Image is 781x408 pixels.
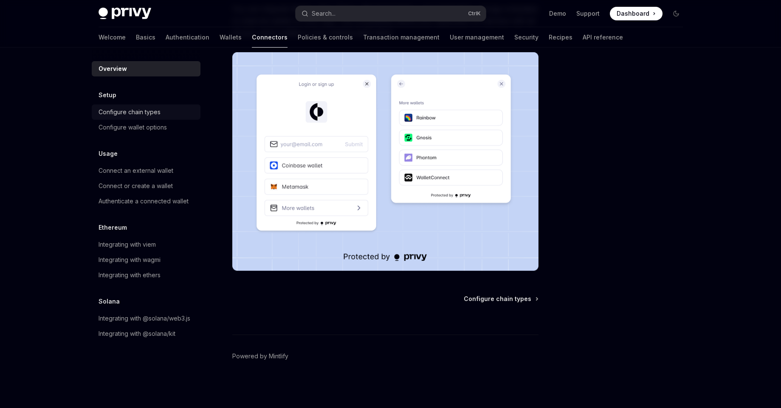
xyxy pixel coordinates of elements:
a: Integrating with @solana/kit [92,326,200,341]
div: Configure chain types [99,107,161,117]
div: Authenticate a connected wallet [99,196,189,206]
span: Dashboard [617,9,649,18]
div: Integrating with wagmi [99,255,161,265]
a: Dashboard [610,7,663,20]
a: Basics [136,27,155,48]
h5: Ethereum [99,222,127,233]
a: Connect an external wallet [92,163,200,178]
a: Authentication [166,27,209,48]
h5: Solana [99,296,120,307]
a: Powered by Mintlify [232,352,288,360]
a: User management [450,27,504,48]
div: Connect an external wallet [99,166,173,176]
a: Transaction management [363,27,440,48]
a: Wallets [220,27,242,48]
span: Ctrl K [468,10,481,17]
div: Search... [312,8,336,19]
a: Overview [92,61,200,76]
a: Integrating with wagmi [92,252,200,267]
a: Integrating with ethers [92,267,200,283]
a: Demo [549,9,566,18]
div: Integrating with viem [99,239,156,250]
a: Integrating with viem [92,237,200,252]
button: Open search [296,6,486,21]
div: Overview [99,64,127,74]
a: Support [576,9,600,18]
a: Welcome [99,27,126,48]
a: Integrating with @solana/web3.js [92,311,200,326]
a: Configure chain types [464,295,538,303]
div: Integrating with @solana/kit [99,329,175,339]
div: Connect or create a wallet [99,181,173,191]
a: Authenticate a connected wallet [92,194,200,209]
a: Security [514,27,539,48]
a: Policies & controls [298,27,353,48]
a: Recipes [549,27,572,48]
a: API reference [583,27,623,48]
a: Connectors [252,27,288,48]
div: Integrating with ethers [99,270,161,280]
div: Configure wallet options [99,122,167,132]
div: Integrating with @solana/web3.js [99,313,190,324]
h5: Usage [99,149,118,159]
img: Connectors3 [232,52,539,271]
img: dark logo [99,8,151,20]
button: Toggle dark mode [669,7,683,20]
span: Configure chain types [464,295,531,303]
a: Configure wallet options [92,120,200,135]
a: Configure chain types [92,104,200,120]
a: Connect or create a wallet [92,178,200,194]
h5: Setup [99,90,116,100]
